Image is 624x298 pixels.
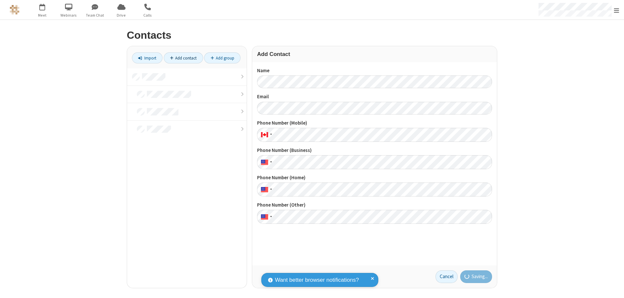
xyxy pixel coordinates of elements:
[109,12,134,18] span: Drive
[132,52,162,63] a: Import
[257,67,492,74] label: Name
[257,183,274,196] div: United States: + 1
[164,52,203,63] a: Add contact
[257,119,492,127] label: Phone Number (Mobile)
[30,12,55,18] span: Meet
[57,12,81,18] span: Webinars
[257,93,492,101] label: Email
[257,201,492,209] label: Phone Number (Other)
[608,281,619,293] iframe: Chat
[257,147,492,154] label: Phone Number (Business)
[472,273,488,280] span: Saving...
[83,12,107,18] span: Team Chat
[435,270,458,283] a: Cancel
[460,270,492,283] button: Saving...
[127,30,497,41] h2: Contacts
[257,174,492,182] label: Phone Number (Home)
[257,155,274,169] div: United States: + 1
[257,210,274,224] div: United States: + 1
[257,128,274,142] div: Canada: + 1
[136,12,160,18] span: Calls
[204,52,240,63] a: Add group
[275,276,359,284] span: Want better browser notifications?
[257,51,492,57] h3: Add Contact
[10,5,19,15] img: QA Selenium DO NOT DELETE OR CHANGE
